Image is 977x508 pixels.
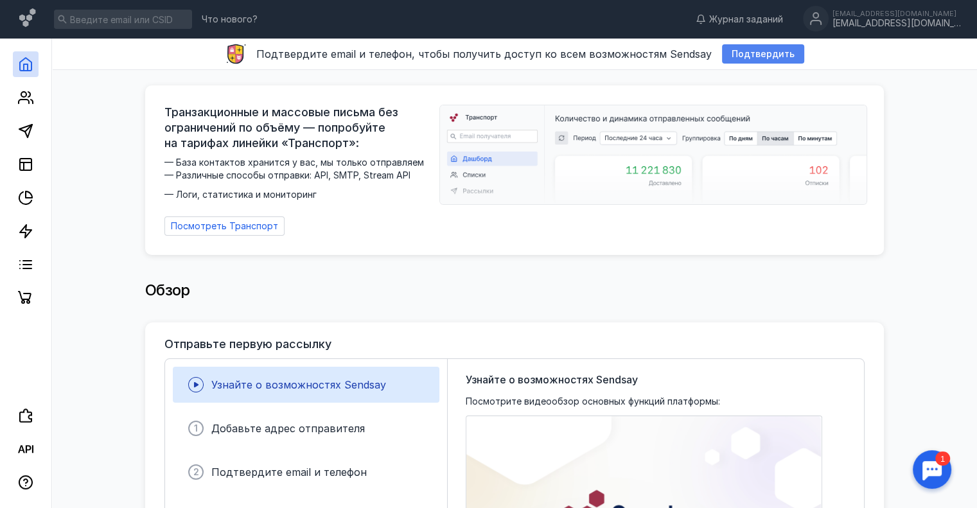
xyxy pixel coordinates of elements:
[194,423,198,434] span: 1
[29,8,44,22] div: 1
[722,44,804,64] button: Подтвердить
[440,105,867,204] img: dashboard-transport-banner
[164,105,432,151] span: Транзакционные и массовые письма без ограничений по объёму — попробуйте на тарифах линейки «Транс...
[466,395,720,408] span: Посмотрите видеообзор основных функций платформы:
[164,156,432,201] span: — База контактов хранится у вас, мы только отправляем — Различные способы отправки: API, SMTP, St...
[832,10,961,17] div: [EMAIL_ADDRESS][DOMAIN_NAME]
[832,18,961,29] div: [EMAIL_ADDRESS][DOMAIN_NAME]
[145,281,190,299] span: Обзор
[256,48,712,60] span: Подтвердите email и телефон, чтобы получить доступ ко всем возможностям Sendsay
[164,216,285,236] a: Посмотреть Транспорт
[732,49,795,60] span: Подтвердить
[211,422,365,435] span: Добавьте адрес отправителя
[171,221,278,232] span: Посмотреть Транспорт
[466,372,638,387] span: Узнайте о возможностях Sendsay
[211,378,386,391] span: Узнайте о возможностях Sendsay
[709,13,783,26] span: Журнал заданий
[211,466,367,478] span: Подтвердите email и телефон
[193,466,199,478] span: 2
[164,338,331,351] h3: Отправьте первую рассылку
[54,10,192,29] input: Введите email или CSID
[689,13,789,26] a: Журнал заданий
[195,15,264,24] a: Что нового?
[202,15,258,24] span: Что нового?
